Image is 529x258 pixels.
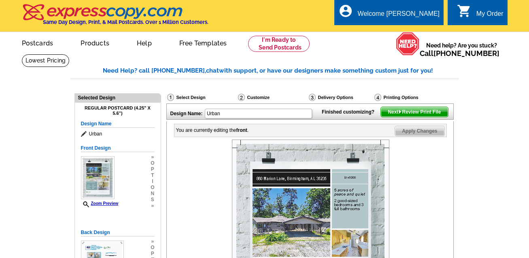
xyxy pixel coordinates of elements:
iframe: LiveChat chat widget [415,232,529,258]
div: Need Help? call [PHONE_NUMBER], with support, or have our designers make something custom just fo... [103,66,459,75]
div: Printing Options [374,93,446,101]
strong: Finished customizing? [322,109,379,115]
h4: Regular Postcard (4.25" x 5.6") [81,105,155,116]
span: Need help? Are you stuck? [420,41,504,58]
a: [PHONE_NUMBER] [433,49,499,58]
span: Apply Changes [395,126,444,136]
div: My Order [476,10,504,21]
span: i [151,178,154,185]
h5: Design Name [81,120,155,128]
div: Selected Design [75,94,161,101]
img: Customize [238,94,245,101]
a: Postcards [9,33,66,52]
div: Delivery Options [308,93,374,101]
i: shopping_cart [457,4,472,18]
h4: Same Day Design, Print, & Mail Postcards. Over 1 Million Customers. [43,19,208,25]
div: Customize [237,93,308,103]
span: o [151,245,154,251]
span: n [151,191,154,197]
span: o [151,185,154,191]
span: » [151,154,154,160]
a: Help [124,33,165,52]
span: chat [206,67,219,74]
span: t [151,172,154,178]
span: Next Review Print File [381,107,448,117]
i: account_circle [338,4,353,18]
span: Call [420,49,499,58]
span: p [151,251,154,257]
h5: Back Design [81,229,155,236]
a: Free Templates [166,33,240,52]
span: o [151,160,154,166]
img: Select Design [167,94,174,101]
div: You are currently editing the . [176,127,249,134]
span: Urban [81,130,155,138]
img: button-next-arrow-white.png [398,110,402,114]
img: help [396,32,420,56]
span: » [151,203,154,209]
img: Printing Options & Summary [374,94,381,101]
img: Delivery Options [309,94,316,101]
div: Welcome [PERSON_NAME] [358,10,440,21]
span: s [151,197,154,203]
h5: Front Design [81,144,155,152]
span: » [151,239,154,245]
a: Zoom Preview [81,201,119,206]
img: Z18878015_00001_1.jpg [81,156,115,199]
b: front [236,127,247,133]
div: Select Design [166,93,237,103]
span: p [151,166,154,172]
strong: Design Name: [170,111,203,116]
a: Products [68,33,122,52]
a: Same Day Design, Print, & Mail Postcards. Over 1 Million Customers. [22,10,208,25]
a: shopping_cart My Order [457,9,504,19]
